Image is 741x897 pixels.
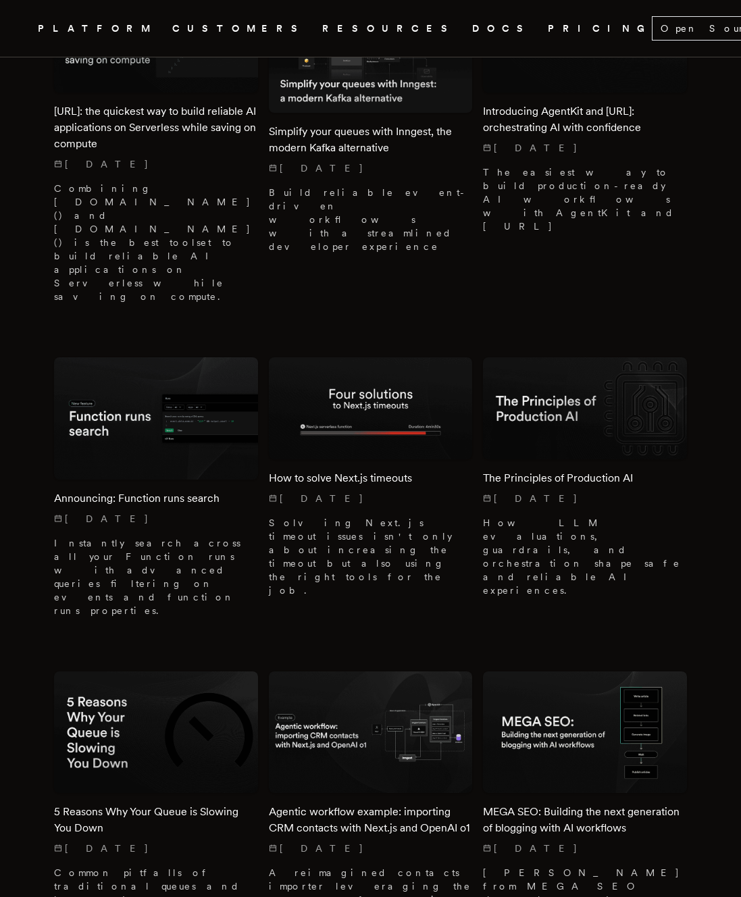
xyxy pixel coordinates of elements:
[483,492,687,505] p: [DATE]
[472,20,532,37] a: DOCS
[54,842,258,855] p: [DATE]
[322,20,456,37] button: RESOURCES
[54,103,258,152] h2: [URL]: the quickest way to build reliable AI applications on Serverless while saving on compute
[483,671,687,794] img: Featured image for MEGA SEO: Building the next generation of blogging with AI workflows blog post
[269,516,473,597] p: Solving Next.js timeout issues isn't only about increasing the timeout but also using the right t...
[54,804,258,836] h2: 5 Reasons Why Your Queue is Slowing You Down
[54,490,258,507] h2: Announcing: Function runs search
[269,186,473,253] p: Build reliable event-driven workflows with a streamlined developer experience
[269,842,473,855] p: [DATE]
[483,165,687,233] p: The easiest way to build production-ready AI workflows with AgentKit and [URL]
[54,157,258,171] p: [DATE]
[269,357,473,459] img: Featured image for How to solve Next.js timeouts blog post
[483,842,687,855] p: [DATE]
[483,103,687,136] h2: Introducing AgentKit and [URL]: orchestrating AI with confidence
[548,20,652,37] a: PRICING
[483,357,687,597] a: Featured image for The Principles of Production AI blog postThe Principles of Production AI[DATE]...
[54,182,258,303] p: Combining [DOMAIN_NAME]() and [DOMAIN_NAME]() is the best toolset to build reliable AI applicatio...
[54,512,258,526] p: [DATE]
[269,470,473,486] h2: How to solve Next.js timeouts
[54,536,258,617] p: Instantly search across all your Function runs with advanced queries filtering on events and func...
[269,357,473,597] a: Featured image for How to solve Next.js timeouts blog postHow to solve Next.js timeouts[DATE] Sol...
[483,357,687,459] img: Featured image for The Principles of Production AI blog post
[54,357,258,617] a: Featured image for Announcing: Function runs search blog postAnnouncing: Function runs search[DAT...
[269,161,473,175] p: [DATE]
[38,20,156,37] button: PLATFORM
[269,804,473,836] h2: Agentic workflow example: importing CRM contacts with Next.js and OpenAI o1
[483,516,687,597] p: How LLM evaluations, guardrails, and orchestration shape safe and reliable AI experiences.
[269,671,473,794] img: Featured image for Agentic workflow example: importing CRM contacts with Next.js and OpenAI o1 bl...
[54,671,258,794] img: Featured image for 5 Reasons Why Your Queue is Slowing You Down blog post
[269,492,473,505] p: [DATE]
[54,357,258,480] img: Featured image for Announcing: Function runs search blog post
[483,470,687,486] h2: The Principles of Production AI
[483,141,687,155] p: [DATE]
[269,124,473,156] h2: Simplify your queues with Inngest, the modern Kafka alternative
[172,20,306,37] a: CUSTOMERS
[483,804,687,836] h2: MEGA SEO: Building the next generation of blogging with AI workflows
